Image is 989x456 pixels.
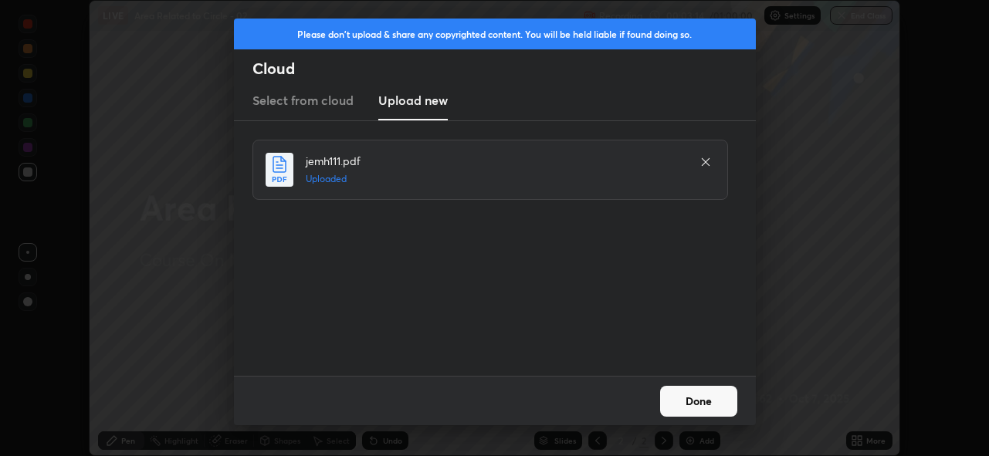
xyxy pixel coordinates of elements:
h4: jemh111.pdf [306,153,684,169]
h5: Uploaded [306,172,684,186]
h2: Cloud [252,59,756,79]
div: Please don't upload & share any copyrighted content. You will be held liable if found doing so. [234,19,756,49]
h3: Upload new [378,91,448,110]
button: Done [660,386,737,417]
